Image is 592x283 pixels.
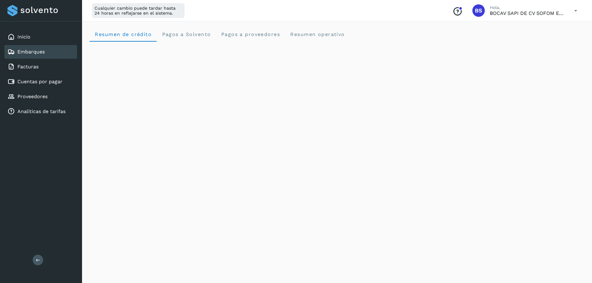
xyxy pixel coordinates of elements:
[4,90,77,103] div: Proveedores
[4,105,77,118] div: Analiticas de tarifas
[17,64,39,70] a: Facturas
[17,108,66,114] a: Analiticas de tarifas
[4,60,77,74] div: Facturas
[17,79,62,84] a: Cuentas por pagar
[4,45,77,59] div: Embarques
[17,49,45,55] a: Embarques
[17,94,48,99] a: Proveedores
[490,10,564,16] p: BOCAV SAPI DE CV SOFOM ENR
[221,31,280,37] span: Pagos a proveedores
[92,3,185,18] div: Cualquier cambio puede tardar hasta 24 horas en reflejarse en el sistema.
[4,75,77,89] div: Cuentas por pagar
[17,34,30,40] a: Inicio
[290,31,345,37] span: Resumen operativo
[4,30,77,44] div: Inicio
[94,31,152,37] span: Resumen de crédito
[490,5,564,10] p: Hola,
[162,31,211,37] span: Pagos a Solvento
